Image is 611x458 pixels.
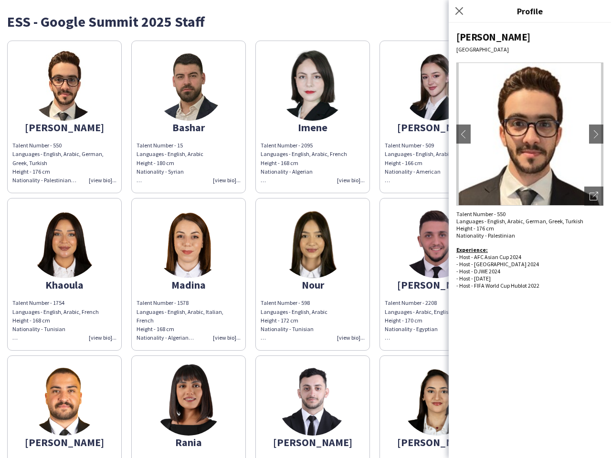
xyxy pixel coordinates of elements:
[7,14,604,29] div: ESS - Google Summit 2025 Staff
[584,187,603,206] div: Open photos pop-in
[261,299,310,306] span: Talent Number - 598
[385,281,489,289] div: [PERSON_NAME]
[456,46,603,53] div: [GEOGRAPHIC_DATA]
[137,308,223,342] span: Languages - English, Arabic, Italian, French Height - 168 cm Nationality - Algerian
[401,49,473,121] img: thumb-6635f156c0799.jpeg
[261,123,365,132] div: Imene
[137,123,241,132] div: Bashar
[261,438,365,447] div: [PERSON_NAME]
[385,123,489,132] div: [PERSON_NAME]
[12,177,76,184] span: Nationality - Palestinian
[456,275,603,282] div: - Host - [DATE]
[12,438,116,447] div: [PERSON_NAME]
[449,5,611,17] h3: Profile
[12,142,104,175] span: Talent Number - 550 Languages - English, Arabic, German, Greek, Turkish Height - 176 cm
[12,281,116,289] div: Khaoula
[456,282,603,289] div: - Host - FIFA World Cup Hublot 2022
[261,142,347,184] span: Talent Number - 2095 Languages - English, Arabic, French Height - 168 cm Nationality - Algerian
[29,49,100,121] img: thumb-66f4723a4b9e6.jpeg
[261,281,365,289] div: Nour
[456,62,603,206] img: Crew avatar or photo
[137,299,189,306] span: Talent Number - 1578
[456,260,603,268] div: - Host - [GEOGRAPHIC_DATA] 2024
[153,364,224,436] img: thumb-6f20f6ed-18b4-4679-a3e7-ec9ddcdfbd7e.png
[385,299,452,341] span: Talent Number - 2208 Languages - Arabic, English Height - 170 cm Nationality - Egyptian
[12,316,116,325] div: Height - 168 cm
[137,142,203,184] span: Talent Number - 15 Languages - English, Arabic Height - 180 cm Nationality - Syrian
[261,316,365,343] div: Height - 172 cm Nationality - Tunisian
[137,281,241,289] div: Madina
[401,364,473,436] img: thumb-a12b3c91-694c-4f83-9c11-78f853c9de3f.png
[153,49,224,121] img: thumb-e29815ac-9fad-42b3-a9ff-ead81f74f854.png
[456,268,603,275] div: - Host - DJWE 2024
[12,325,116,333] div: Nationality - Tunisian
[277,207,348,278] img: thumb-33402f92-3f0a-48ee-9b6d-2e0525ee7c28.png
[137,438,241,447] div: Rania
[456,210,583,232] span: Talent Number - 550 Languages - English, Arabic, German, Greek, Turkish Height - 176 cm
[385,142,452,184] span: Talent Number - 509 Languages - English, Arabic Height - 166 cm Nationality - American
[261,308,365,343] div: Languages - English, Arabic
[277,364,348,436] img: thumb-40ff2c9b-ebbd-4311-97ef-3bcbfbccfb02.png
[12,299,64,306] span: Talent Number - 1754
[456,31,603,43] div: [PERSON_NAME]
[456,246,603,260] div: - Host - AFC Asian Cup 2024
[385,438,489,447] div: [PERSON_NAME]
[456,232,515,239] span: Nationality - Palestinian
[277,49,348,121] img: thumb-8df6006b-d79e-4382-807e-eba75bc9d865.png
[456,246,488,253] b: Experience:
[401,207,473,278] img: thumb-ac60750c-5355-4772-93c3-b99938b36327.png
[12,123,116,132] div: [PERSON_NAME]
[12,308,116,316] div: Languages - English, Arabic, French
[29,207,100,278] img: thumb-9a9ff44f-5835-405c-a040-e6c2a10ea8b0.png
[153,207,224,278] img: thumb-a18bc25b-51cf-4ad9-9c0e-ff908883718e.png
[29,364,100,436] img: thumb-c2f230e7-25c6-46bf-992b-1f5307024919.png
